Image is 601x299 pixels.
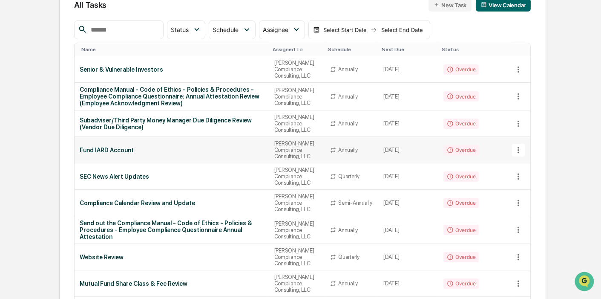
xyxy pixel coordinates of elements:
[378,163,438,190] td: [DATE]
[9,131,22,144] img: Rachel Stanley
[80,147,264,154] div: Fund IARD Account
[80,86,264,107] div: Compliance Manual - Code of Ethics - Policies & Procedures - Employee Compliance Questionnaire: A...
[574,271,597,294] iframe: Open customer support
[443,171,479,182] div: Overdue
[213,26,239,33] span: Schedule
[443,279,479,289] div: Overdue
[85,211,103,218] span: Pylon
[338,120,358,127] div: Annually
[378,244,438,270] td: [DATE]
[274,221,320,240] div: [PERSON_NAME] Compliance Consulting, LLC
[274,87,320,106] div: [PERSON_NAME] Compliance Consulting, LLC
[378,216,438,244] td: [DATE]
[313,26,320,33] img: calendar
[26,116,69,122] span: [PERSON_NAME]
[274,140,320,160] div: [PERSON_NAME] Compliance Consulting, LLC
[338,93,358,100] div: Annually
[80,117,264,131] div: Subadviser/Third Party Money Manager Due Diligence Review (Vendor Due Diligence)
[443,119,479,129] div: Overdue
[9,65,24,80] img: 1746055101610-c473b297-6a78-478c-a979-82029cc54cd1
[443,252,479,262] div: Overdue
[338,280,358,287] div: Annually
[443,198,479,208] div: Overdue
[9,94,57,101] div: Past conversations
[81,46,266,52] div: Toggle SortBy
[443,145,479,155] div: Overdue
[274,193,320,212] div: [PERSON_NAME] Compliance Consulting, LLC
[322,26,368,33] div: Select Start Date
[80,220,264,240] div: Send out the Compliance Manual - Code of Ethics - Policies & Procedures - Employee Compliance Que...
[481,2,487,8] img: calendar
[9,107,22,121] img: Rachel Stanley
[338,227,358,233] div: Annually
[9,175,15,182] div: 🖐️
[17,190,54,199] span: Data Lookup
[274,274,320,293] div: [PERSON_NAME] Compliance Consulting, LLC
[443,225,479,235] div: Overdue
[338,254,359,260] div: Quarterly
[80,173,264,180] div: SEC News Alert Updates
[513,46,530,52] div: Toggle SortBy
[273,46,322,52] div: Toggle SortBy
[62,175,69,182] div: 🗄️
[71,139,74,145] span: •
[370,26,377,33] img: arrow right
[378,83,438,110] td: [DATE]
[18,65,33,80] img: 8933085812038_c878075ebb4cc5468115_72.jpg
[171,26,189,33] span: Status
[263,26,288,33] span: Assignee
[9,191,15,198] div: 🔎
[443,91,479,102] div: Overdue
[378,56,438,83] td: [DATE]
[70,174,106,183] span: Attestations
[38,73,117,80] div: We're available if you need us!
[132,93,155,103] button: See all
[442,46,510,52] div: Toggle SortBy
[443,64,479,75] div: Overdue
[379,26,426,33] div: Select End Date
[75,139,93,145] span: [DATE]
[80,254,264,261] div: Website Review
[274,247,320,267] div: [PERSON_NAME] Compliance Consulting, LLC
[38,65,140,73] div: Start new chat
[338,200,372,206] div: Semi-Annually
[80,200,264,206] div: Compliance Calendar Review and Update
[328,46,375,52] div: Toggle SortBy
[378,137,438,163] td: [DATE]
[378,110,438,137] td: [DATE]
[274,114,320,133] div: [PERSON_NAME] Compliance Consulting, LLC
[338,66,358,73] div: Annually
[60,211,103,218] a: Powered byPylon
[274,60,320,79] div: [PERSON_NAME] Compliance Consulting, LLC
[5,187,57,202] a: 🔎Data Lookup
[26,139,69,145] span: [PERSON_NAME]
[145,67,155,78] button: Start new chat
[378,190,438,216] td: [DATE]
[338,147,358,153] div: Annually
[58,171,109,186] a: 🗄️Attestations
[9,17,155,31] p: How can we help?
[74,0,106,9] span: All Tasks
[338,173,359,180] div: Quarterly
[17,174,55,183] span: Preclearance
[378,270,438,297] td: [DATE]
[80,280,264,287] div: Mutual Fund Share Class & Fee Review
[75,116,93,122] span: [DATE]
[382,46,435,52] div: Toggle SortBy
[5,171,58,186] a: 🖐️Preclearance
[71,116,74,122] span: •
[274,167,320,186] div: [PERSON_NAME] Compliance Consulting, LLC
[80,66,264,73] div: Senior & Vulnerable Investors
